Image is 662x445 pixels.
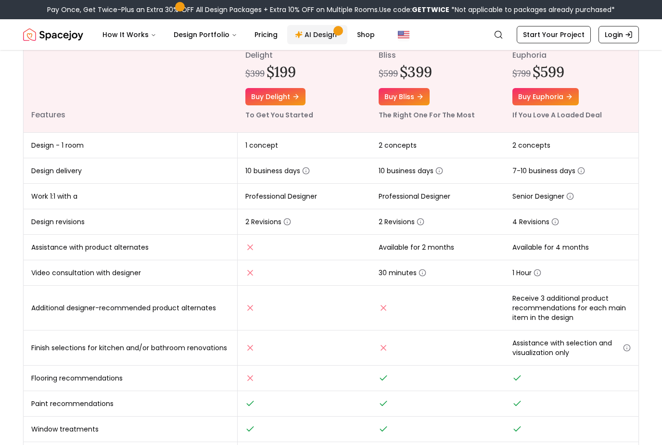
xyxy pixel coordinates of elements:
[23,25,83,44] img: Spacejoy Logo
[412,5,449,14] b: GETTWICE
[512,338,631,357] span: Assistance with selection and visualization only
[24,331,238,366] td: Finish selections for kitchen and/or bathroom renovations
[505,286,638,331] td: Receive 3 additional product recommendations for each main item in the design
[379,166,443,176] span: 10 business days
[24,391,238,417] td: Paint recommendations
[400,63,432,80] h2: $399
[245,88,306,105] a: Buy delight
[24,158,238,184] td: Design delivery
[449,5,615,14] span: *Not applicable to packages already purchased*
[24,260,238,286] td: Video consultation with designer
[24,38,238,133] th: Features
[24,209,238,235] td: Design revisions
[512,217,559,227] span: 4 Revisions
[245,110,313,120] small: To Get You Started
[24,235,238,260] td: Assistance with product alternates
[166,25,245,44] button: Design Portfolio
[379,217,424,227] span: 2 Revisions
[512,140,550,150] span: 2 concepts
[379,110,475,120] small: The Right One For The Most
[245,140,278,150] span: 1 concept
[512,50,631,61] p: euphoria
[512,166,585,176] span: 7-10 business days
[23,25,83,44] a: Spacejoy
[512,110,602,120] small: If You Love A Loaded Deal
[379,268,426,278] span: 30 minutes
[598,26,639,43] a: Login
[512,67,531,80] div: $799
[247,25,285,44] a: Pricing
[533,63,564,80] h2: $599
[245,67,265,80] div: $399
[47,5,615,14] div: Pay Once, Get Twice-Plus an Extra 30% OFF All Design Packages + Extra 10% OFF on Multiple Rooms.
[371,235,505,260] td: Available for 2 months
[379,67,398,80] div: $599
[379,88,430,105] a: Buy bliss
[267,63,296,80] h2: $199
[505,235,638,260] td: Available for 4 months
[24,417,238,442] td: Window treatments
[379,191,450,201] span: Professional Designer
[95,25,382,44] nav: Main
[245,217,291,227] span: 2 Revisions
[379,50,497,61] p: bliss
[24,366,238,391] td: Flooring recommendations
[24,133,238,158] td: Design - 1 room
[512,88,579,105] a: Buy euphoria
[23,19,639,50] nav: Global
[287,25,347,44] a: AI Design
[379,5,449,14] span: Use code:
[517,26,591,43] a: Start Your Project
[245,191,317,201] span: Professional Designer
[398,29,409,40] img: United States
[349,25,382,44] a: Shop
[379,140,417,150] span: 2 concepts
[24,184,238,209] td: Work 1:1 with a
[512,191,574,201] span: Senior Designer
[245,166,310,176] span: 10 business days
[24,286,238,331] td: Additional designer-recommended product alternates
[245,50,364,61] p: delight
[95,25,164,44] button: How It Works
[512,268,541,278] span: 1 Hour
